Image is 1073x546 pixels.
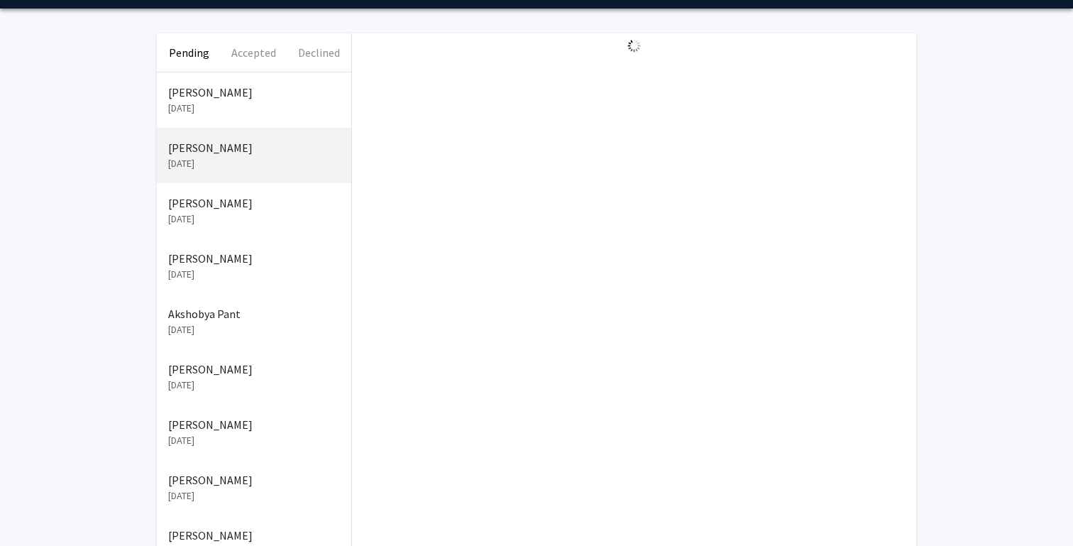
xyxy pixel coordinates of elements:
p: [PERSON_NAME] [168,250,340,267]
img: Loading [622,33,646,58]
p: Akshobya Pant [168,305,340,322]
p: [DATE] [168,322,340,337]
button: Pending [157,33,221,72]
p: [DATE] [168,267,340,282]
p: [PERSON_NAME] [168,195,340,212]
p: [PERSON_NAME] [168,361,340,378]
p: [DATE] [168,156,340,171]
p: [DATE] [168,101,340,116]
button: Declined [287,33,351,72]
p: [PERSON_NAME] [168,416,340,433]
button: Accepted [221,33,286,72]
p: [DATE] [168,212,340,226]
p: [DATE] [168,378,340,393]
iframe: Chat [11,482,60,535]
p: [PERSON_NAME] [168,139,340,156]
p: [PERSON_NAME] [168,84,340,101]
p: [DATE] [168,488,340,503]
p: [PERSON_NAME] [168,527,340,544]
p: [PERSON_NAME] [168,471,340,488]
p: [DATE] [168,433,340,448]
